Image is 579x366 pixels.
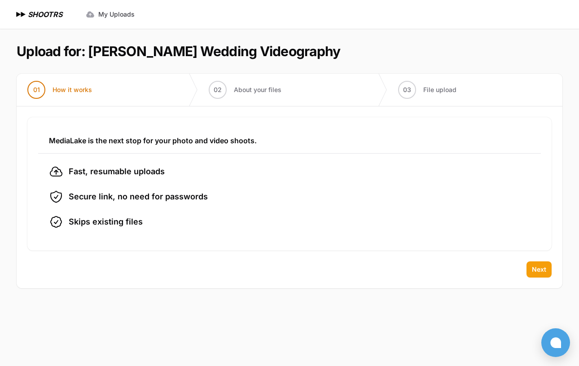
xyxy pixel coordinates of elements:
h1: SHOOTRS [28,9,62,20]
h1: Upload for: [PERSON_NAME] Wedding Videography [17,43,340,59]
img: SHOOTRS [14,9,28,20]
button: 02 About your files [198,74,292,106]
span: Skips existing files [69,216,143,228]
button: 01 How it works [17,74,103,106]
span: 01 [33,85,40,94]
span: My Uploads [98,10,135,19]
button: Next [526,261,552,278]
span: How it works [53,85,92,94]
span: 02 [214,85,222,94]
a: SHOOTRS SHOOTRS [14,9,62,20]
button: Open chat window [541,328,570,357]
button: 03 File upload [387,74,467,106]
h3: MediaLake is the next stop for your photo and video shoots. [49,135,530,146]
span: Fast, resumable uploads [69,165,165,178]
span: File upload [423,85,456,94]
a: My Uploads [80,6,140,22]
span: About your files [234,85,281,94]
span: Secure link, no need for passwords [69,190,208,203]
span: Next [532,265,546,274]
span: 03 [403,85,411,94]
